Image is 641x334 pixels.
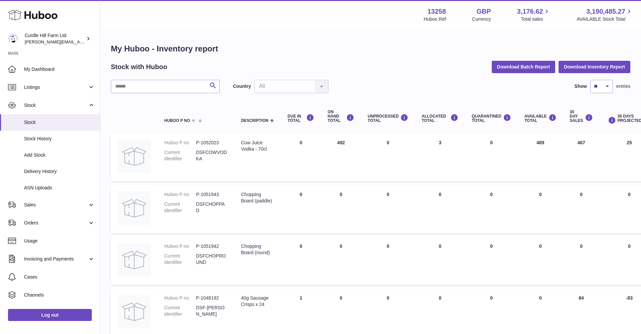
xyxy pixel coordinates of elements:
[490,295,493,301] span: 0
[196,191,228,198] dd: P-1051943
[164,201,196,214] dt: Current identifier
[24,152,95,158] span: Add Stock
[472,114,511,123] div: QUARANTINED Total
[472,16,491,22] div: Currency
[24,119,95,126] span: Stock
[24,256,88,262] span: Invoicing and Payments
[164,243,196,249] dt: Huboo P no
[24,274,95,280] span: Cases
[8,34,18,44] img: miranda@diddlysquatfarmshop.com
[164,295,196,301] dt: Huboo P no
[563,236,600,285] td: 0
[24,168,95,175] span: Delivery History
[281,133,321,181] td: 0
[361,185,415,233] td: 0
[281,185,321,233] td: 0
[241,295,274,308] div: 40g Sausage Crisps x 24
[164,191,196,198] dt: Huboo P no
[164,253,196,266] dt: Current identifier
[321,185,361,233] td: 0
[490,243,493,249] span: 0
[8,309,92,321] a: Log out
[415,236,465,285] td: 0
[24,66,95,72] span: My Dashboard
[196,305,228,317] dd: DSF-[PERSON_NAME]
[321,133,361,181] td: 492
[118,140,151,173] img: product image
[111,62,167,71] h2: Stock with Huboo
[586,7,625,16] span: 3,190,485.27
[422,114,458,123] div: ALLOCATED Total
[25,39,134,44] span: [PERSON_NAME][EMAIL_ADDRESS][DOMAIN_NAME]
[490,192,493,197] span: 0
[517,7,543,16] span: 3,176.62
[518,236,563,285] td: 0
[518,185,563,233] td: 0
[24,292,95,298] span: Channels
[321,236,361,285] td: 0
[164,305,196,317] dt: Current identifier
[577,7,633,22] a: 3,190,485.27 AVAILABLE Stock Total
[241,191,274,204] div: Chopping Board (paddle)
[196,253,228,266] dd: DSFCHOPROUND
[24,185,95,191] span: ASN Uploads
[118,191,151,225] img: product image
[490,140,493,145] span: 0
[476,7,491,16] strong: GBP
[521,16,551,22] span: Total sales
[361,236,415,285] td: 0
[241,140,274,152] div: Cow Juice Vodka - 70cl
[196,149,228,162] dd: DSFCOWVODKA
[233,83,251,90] label: Country
[287,114,314,123] div: DUE IN TOTAL
[570,110,593,123] div: 30 DAY SALES
[24,136,95,142] span: Stock History
[328,110,354,123] div: ON HAND Total
[164,119,190,123] span: Huboo P no
[559,61,630,73] button: Download Inventory Report
[616,83,630,90] span: entries
[577,16,633,22] span: AVAILABLE Stock Total
[361,133,415,181] td: 0
[575,83,587,90] label: Show
[24,220,88,226] span: Orders
[415,133,465,181] td: 3
[196,243,228,249] dd: P-1051942
[281,236,321,285] td: 0
[563,133,600,181] td: 467
[196,201,228,214] dd: DSFCHOPPAD
[24,238,95,244] span: Usage
[196,295,228,301] dd: P-1048192
[25,32,85,45] div: Curdle Hill Farm Ltd
[415,185,465,233] td: 0
[24,102,88,109] span: Stock
[518,133,563,181] td: 489
[424,16,446,22] div: Huboo Ref
[111,43,630,54] h1: My Huboo - Inventory report
[368,114,408,123] div: UNPROCESSED Total
[427,7,446,16] strong: 13258
[492,61,556,73] button: Download Batch Report
[517,7,551,22] a: 3,176.62 Total sales
[164,140,196,146] dt: Huboo P no
[118,243,151,277] img: product image
[563,185,600,233] td: 0
[24,84,88,91] span: Listings
[196,140,228,146] dd: P-1052023
[118,295,151,328] img: product image
[241,243,274,256] div: Chopping Board (round)
[524,114,557,123] div: AVAILABLE Total
[241,119,268,123] span: Description
[164,149,196,162] dt: Current identifier
[24,202,88,208] span: Sales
